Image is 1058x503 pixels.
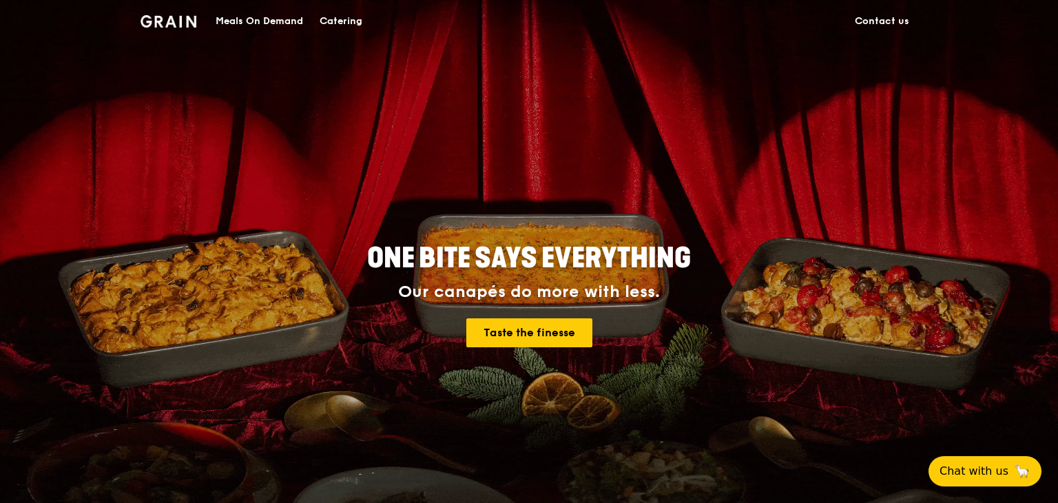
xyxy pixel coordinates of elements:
span: 🦙 [1014,463,1030,480]
a: Contact us [847,1,917,42]
div: Meals On Demand [216,1,303,42]
img: Grain [141,15,196,28]
a: Taste the finesse [466,318,592,347]
a: Catering [311,1,371,42]
span: ONE BITE SAYS EVERYTHING [367,242,691,275]
div: Catering [320,1,362,42]
button: Chat with us🦙 [929,456,1041,486]
span: Chat with us [940,463,1008,480]
div: Our canapés do more with less. [281,283,777,302]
